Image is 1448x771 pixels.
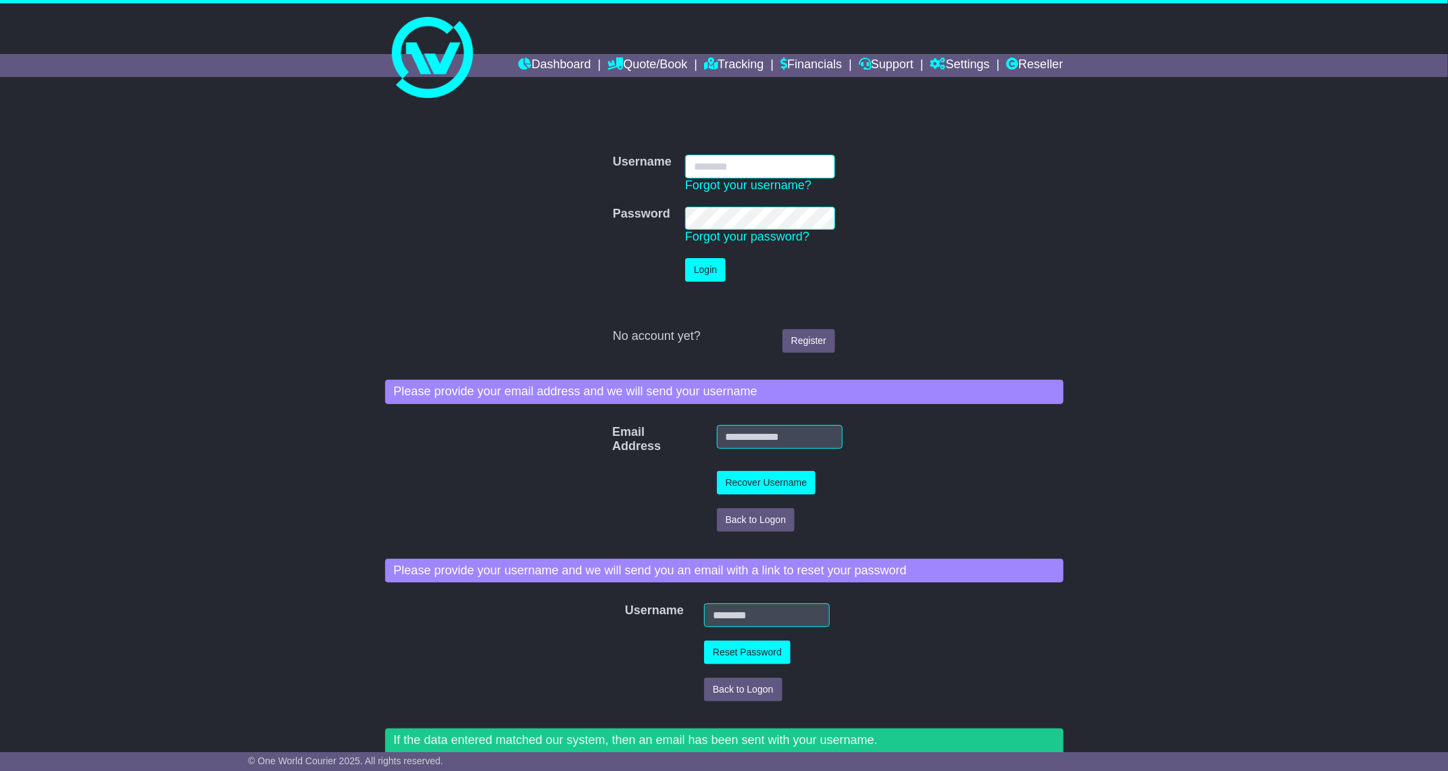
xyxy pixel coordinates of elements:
button: Login [685,258,726,282]
button: Reset Password [704,641,791,664]
a: Financials [780,54,842,77]
p: If the data entered matched our system, then an email has been sent with your username. [394,733,1055,748]
span: © One World Courier 2025. All rights reserved. [248,755,443,766]
div: Please provide your username and we will send you an email with a link to reset your password [385,559,1064,583]
label: Username [613,155,672,170]
a: Tracking [704,54,764,77]
a: Dashboard [519,54,591,77]
button: Recover Username [717,471,816,495]
a: Support [859,54,914,77]
a: Forgot your password? [685,230,809,243]
div: Please provide your email address and we will send your username [385,380,1064,404]
a: Forgot your username? [685,178,812,192]
a: Register [782,329,835,353]
a: Settings [930,54,990,77]
button: Back to Logon [717,508,795,532]
button: Back to Logon [704,678,782,701]
label: Email Address [605,425,630,454]
a: Quote/Book [607,54,687,77]
label: Password [613,207,670,222]
div: No account yet? [613,329,835,344]
a: Reseller [1006,54,1063,77]
label: Username [618,603,636,618]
